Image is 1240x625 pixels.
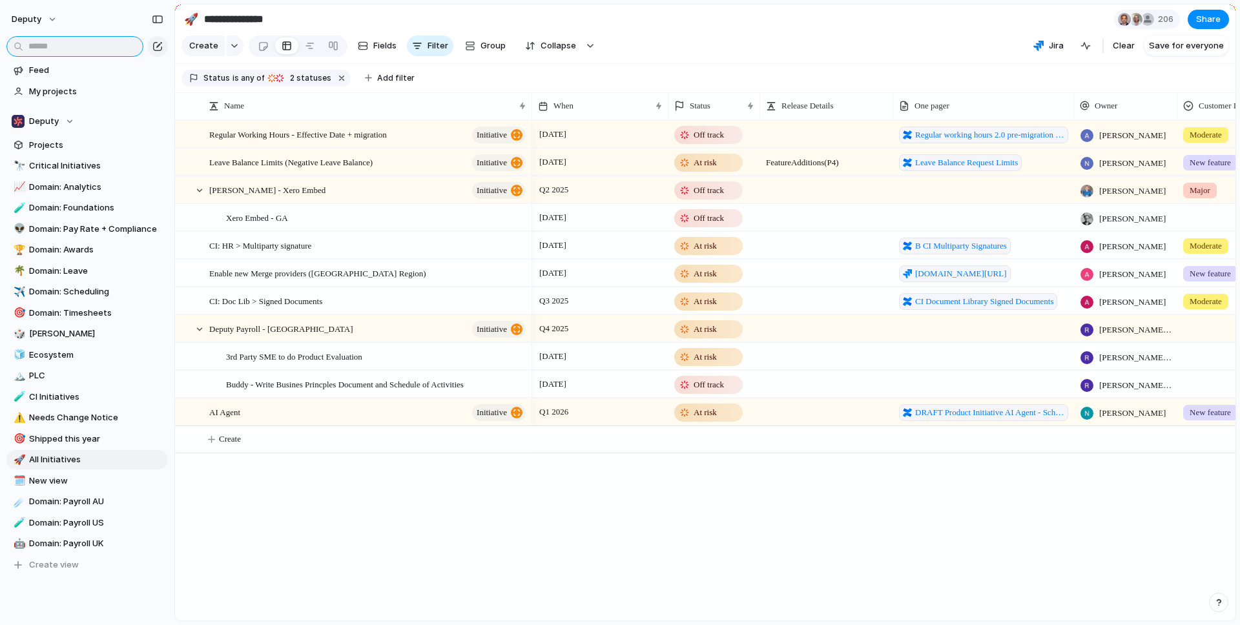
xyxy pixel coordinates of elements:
[6,492,168,511] div: ☄️Domain: Payroll AU
[209,321,353,336] span: Deputy Payroll - [GEOGRAPHIC_DATA]
[230,71,267,85] button: isany of
[6,136,168,155] a: Projects
[12,327,25,340] button: 🎲
[14,515,23,530] div: 🧪
[14,473,23,488] div: 🗓️
[1190,156,1231,169] span: New feature
[694,351,717,364] span: At risk
[14,431,23,446] div: 🎯
[1099,379,1172,392] span: [PERSON_NAME][DEMOGRAPHIC_DATA]
[536,321,572,336] span: Q4 2025
[29,391,163,404] span: CI Initiatives
[536,238,570,253] span: [DATE]
[428,39,448,52] span: Filter
[12,181,25,194] button: 📈
[14,389,23,404] div: 🧪
[6,112,168,131] button: Deputy
[6,345,168,365] a: 🧊Ecosystem
[6,450,168,469] a: 🚀All Initiatives
[1190,128,1222,141] span: Moderate
[12,369,25,382] button: 🏔️
[29,475,163,487] span: New view
[6,408,168,427] div: ⚠️Needs Change Notice
[286,73,296,83] span: 2
[29,265,163,278] span: Domain: Leave
[12,307,25,320] button: 🎯
[1099,407,1166,420] span: [PERSON_NAME]
[12,223,25,236] button: 👽
[184,10,198,28] div: 🚀
[477,320,507,338] span: initiative
[209,293,322,308] span: CI: Doc Lib > Signed Documents
[915,295,1053,308] span: CI Document Library Signed Documents
[915,240,1007,252] span: B CI Multiparty Signatures
[1190,240,1222,252] span: Moderate
[12,159,25,172] button: 🔭
[761,149,893,169] span: Feature Additions (P4)
[14,347,23,362] div: 🧊
[6,324,168,343] div: 🎲[PERSON_NAME]
[1099,268,1166,281] span: [PERSON_NAME]
[14,243,23,258] div: 🏆
[480,39,506,52] span: Group
[1099,185,1166,198] span: [PERSON_NAME]
[899,293,1057,310] a: CI Document Library Signed Documents
[536,293,572,309] span: Q3 2025
[209,154,373,169] span: Leave Balance Limits (Negative Leave Balance)
[209,238,311,252] span: CI: HR > Multiparty signature
[14,263,23,278] div: 🌴
[226,376,464,391] span: Buddy - Write Busines Princples Document and Schedule of Activities
[219,433,241,446] span: Create
[29,537,163,550] span: Domain: Payroll UK
[29,115,59,128] span: Deputy
[6,61,168,80] a: Feed
[226,210,288,225] span: Xero Embed - GA
[6,513,168,533] a: 🧪Domain: Payroll US
[1113,39,1135,52] span: Clear
[14,285,23,300] div: ✈️
[1028,36,1069,56] button: Jira
[6,198,168,218] a: 🧪Domain: Foundations
[1099,157,1166,170] span: [PERSON_NAME]
[1049,39,1064,52] span: Jira
[29,307,163,320] span: Domain: Timesheets
[14,369,23,384] div: 🏔️
[781,99,834,112] span: Release Details
[1099,296,1166,309] span: [PERSON_NAME]
[6,387,168,407] a: 🧪CI Initiatives
[915,128,1064,141] span: Regular working hours 2.0 pre-migration improvements
[29,181,163,194] span: Domain: Analytics
[29,411,163,424] span: Needs Change Notice
[1188,10,1229,29] button: Share
[29,558,79,571] span: Create view
[6,366,168,385] a: 🏔️PLC
[6,240,168,260] div: 🏆Domain: Awards
[353,36,402,56] button: Fields
[694,378,724,391] span: Off track
[536,127,570,142] span: [DATE]
[29,159,163,172] span: Critical Initiatives
[29,349,163,362] span: Ecosystem
[899,404,1068,421] a: DRAFT Product Initiative AI Agent - Scheduling and Timesheets
[6,9,64,30] button: deputy
[181,9,201,30] button: 🚀
[14,411,23,425] div: ⚠️
[14,537,23,551] div: 🤖
[209,182,325,197] span: [PERSON_NAME] - Xero Embed
[6,471,168,491] a: 🗓️New view
[517,36,583,56] button: Collapse
[6,261,168,281] a: 🌴Domain: Leave
[6,429,168,449] div: 🎯Shipped this year
[1099,323,1172,336] span: [PERSON_NAME][DEMOGRAPHIC_DATA]
[694,240,717,252] span: At risk
[1190,406,1231,419] span: New feature
[899,265,1011,282] a: [DOMAIN_NAME][URL]
[1190,267,1231,280] span: New feature
[29,85,163,98] span: My projects
[536,265,570,281] span: [DATE]
[14,305,23,320] div: 🎯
